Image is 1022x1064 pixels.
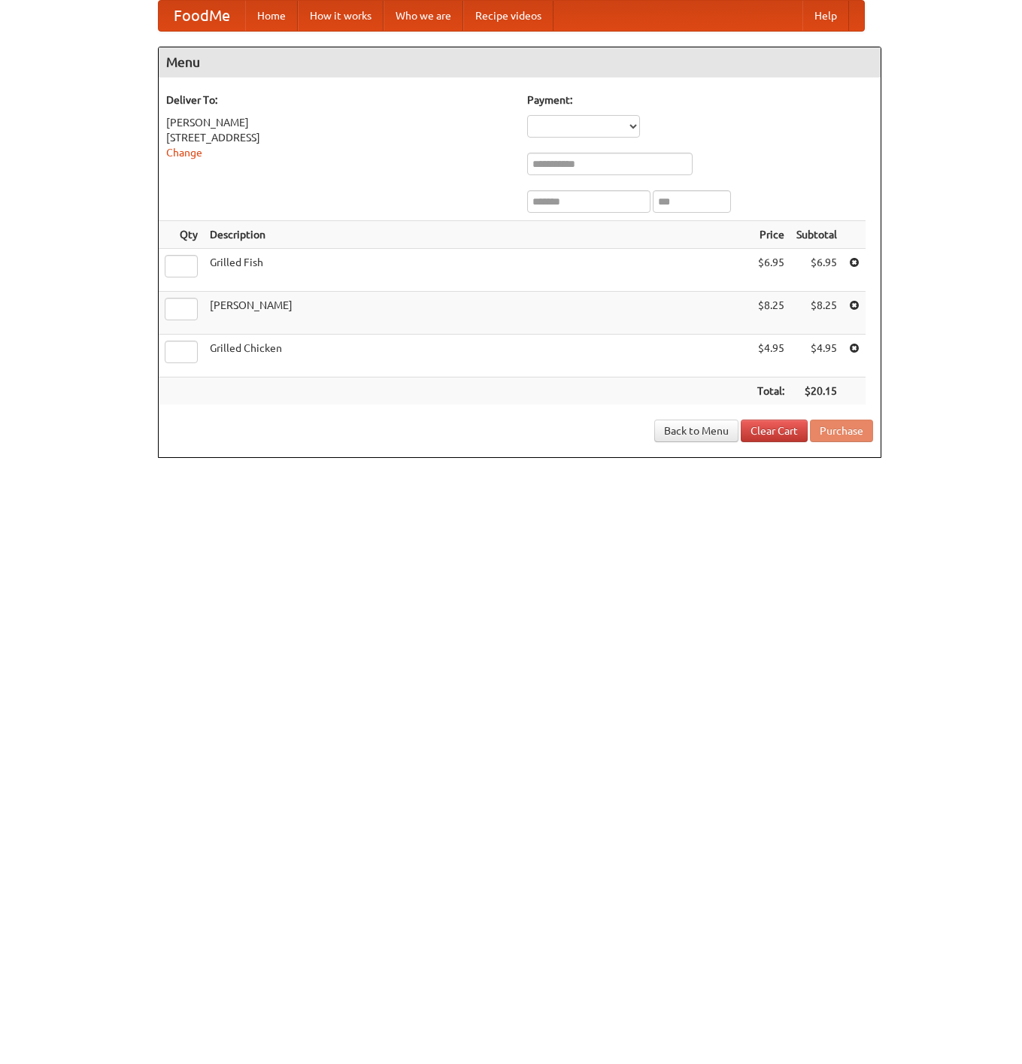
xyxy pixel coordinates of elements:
[166,115,512,130] div: [PERSON_NAME]
[527,92,873,108] h5: Payment:
[790,221,843,249] th: Subtotal
[790,249,843,292] td: $6.95
[166,147,202,159] a: Change
[159,47,881,77] h4: Menu
[159,221,204,249] th: Qty
[751,221,790,249] th: Price
[802,1,849,31] a: Help
[166,130,512,145] div: [STREET_ADDRESS]
[159,1,245,31] a: FoodMe
[463,1,553,31] a: Recipe videos
[654,420,738,442] a: Back to Menu
[204,335,751,377] td: Grilled Chicken
[384,1,463,31] a: Who we are
[741,420,808,442] a: Clear Cart
[751,292,790,335] td: $8.25
[751,377,790,405] th: Total:
[166,92,512,108] h5: Deliver To:
[245,1,298,31] a: Home
[204,221,751,249] th: Description
[751,335,790,377] td: $4.95
[790,292,843,335] td: $8.25
[298,1,384,31] a: How it works
[790,335,843,377] td: $4.95
[204,292,751,335] td: [PERSON_NAME]
[204,249,751,292] td: Grilled Fish
[810,420,873,442] button: Purchase
[790,377,843,405] th: $20.15
[751,249,790,292] td: $6.95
